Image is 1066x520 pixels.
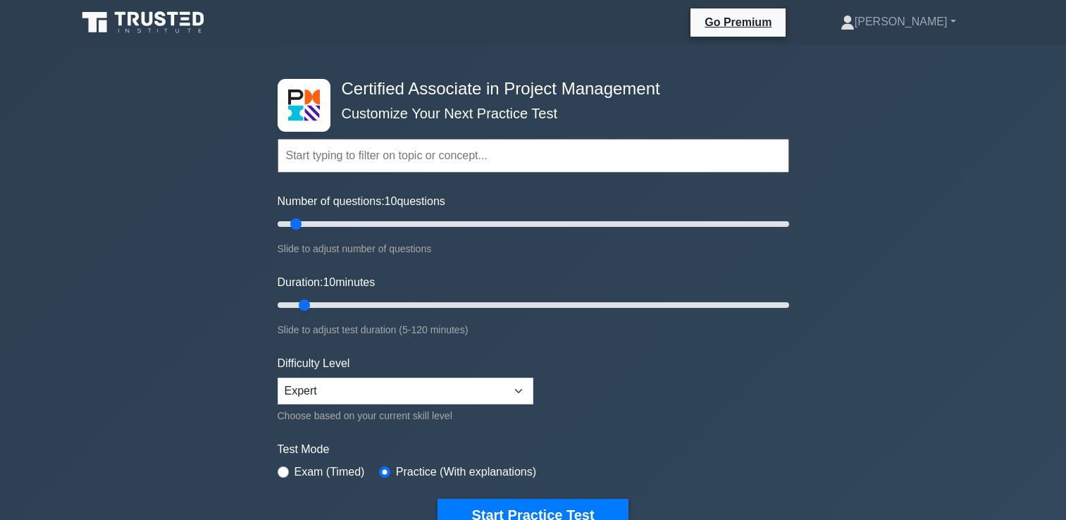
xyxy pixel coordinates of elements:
h4: Certified Associate in Project Management [336,79,720,99]
div: Choose based on your current skill level [278,407,533,424]
input: Start typing to filter on topic or concept... [278,139,789,173]
span: 10 [323,276,335,288]
label: Duration: minutes [278,274,376,291]
label: Number of questions: questions [278,193,445,210]
span: 10 [385,195,397,207]
a: [PERSON_NAME] [807,8,990,36]
a: Go Premium [696,13,780,31]
label: Test Mode [278,441,789,458]
label: Practice (With explanations) [396,464,536,481]
div: Slide to adjust test duration (5-120 minutes) [278,321,789,338]
label: Difficulty Level [278,355,350,372]
div: Slide to adjust number of questions [278,240,789,257]
label: Exam (Timed) [295,464,365,481]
